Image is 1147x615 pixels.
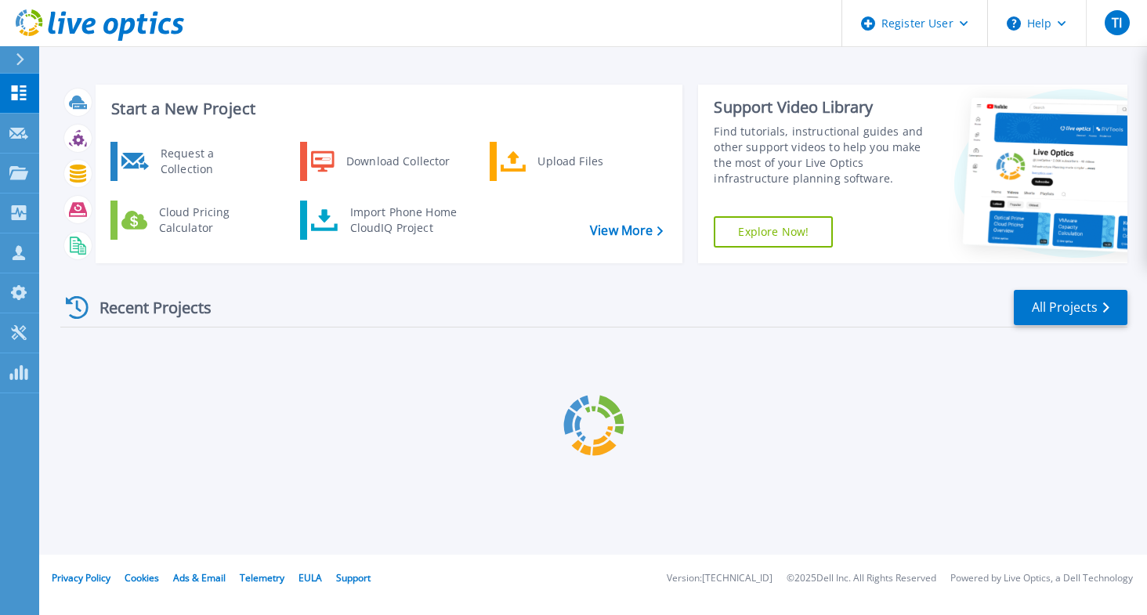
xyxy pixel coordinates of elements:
div: Find tutorials, instructional guides and other support videos to help you make the most of your L... [714,124,928,186]
a: EULA [299,571,322,584]
div: Request a Collection [153,146,267,177]
div: Cloud Pricing Calculator [151,204,267,236]
a: Upload Files [490,142,650,181]
a: Cloud Pricing Calculator [110,201,271,240]
a: Download Collector [300,142,461,181]
a: Privacy Policy [52,571,110,584]
div: Download Collector [338,146,457,177]
a: Telemetry [240,571,284,584]
div: Import Phone Home CloudIQ Project [342,204,465,236]
a: Ads & Email [173,571,226,584]
a: View More [590,223,663,238]
a: Support [336,571,371,584]
a: All Projects [1014,290,1127,325]
div: Recent Projects [60,288,233,327]
li: © 2025 Dell Inc. All Rights Reserved [787,573,936,584]
span: TI [1112,16,1122,29]
a: Cookies [125,571,159,584]
li: Version: [TECHNICAL_ID] [667,573,773,584]
div: Upload Files [530,146,646,177]
a: Request a Collection [110,142,271,181]
h3: Start a New Project [111,100,663,118]
a: Explore Now! [714,216,833,248]
div: Support Video Library [714,97,928,118]
li: Powered by Live Optics, a Dell Technology [950,573,1133,584]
